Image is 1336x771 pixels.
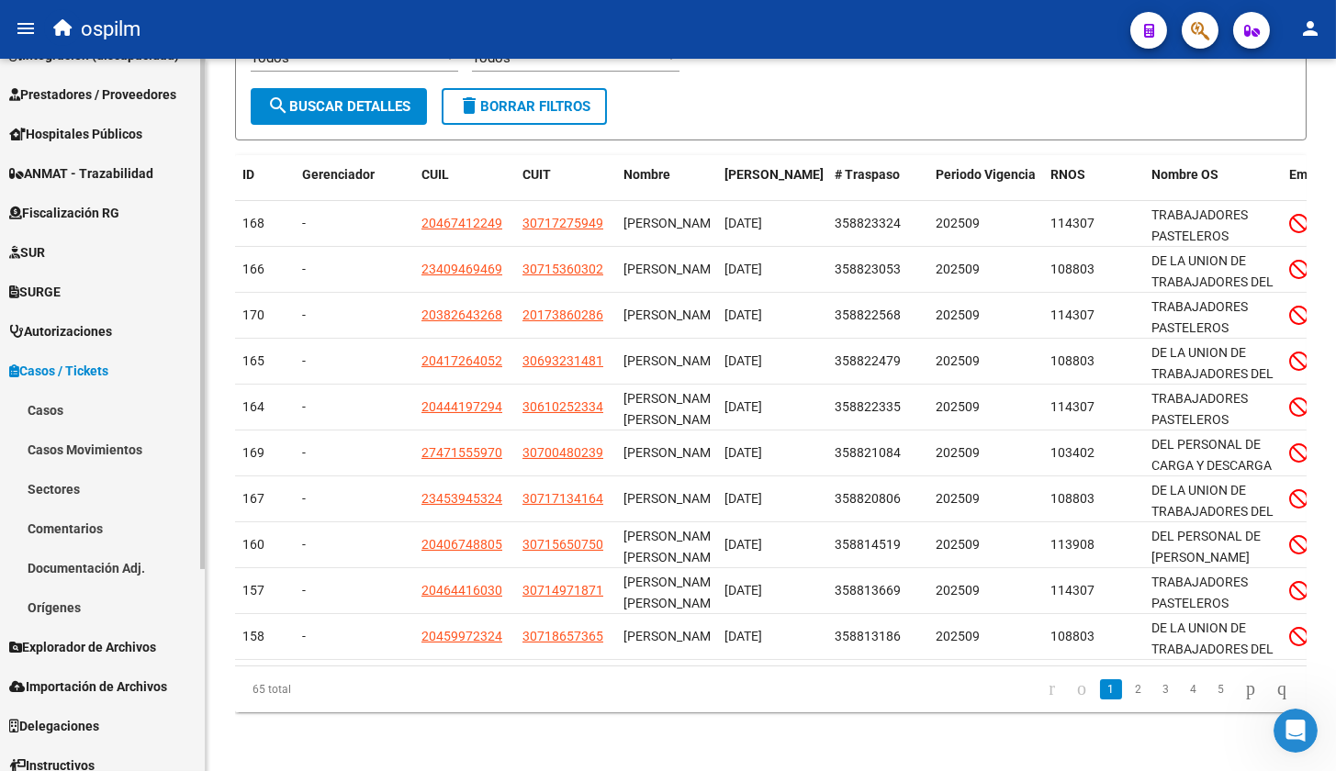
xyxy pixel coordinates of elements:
[936,216,980,230] span: 202509
[242,307,264,322] span: 170
[936,399,980,414] span: 202509
[936,167,1036,182] span: Periodo Vigencia
[66,237,353,295] div: Le estoy agregando Areas a todos porque no se como impacta
[15,74,353,237] div: Soporte dice…
[936,583,980,598] span: 202509
[9,242,45,263] span: SUR
[242,537,264,552] span: 160
[421,629,502,643] span: 20459972324
[1069,679,1095,699] a: go to previous page
[267,95,289,117] mat-icon: search
[1144,155,1282,216] datatable-header-cell: Nombre OS
[835,307,901,322] span: 358822568
[1050,167,1085,182] span: RNOS
[15,309,301,511] div: A modo informativo: el ´área corresponde al área de destino a la cual esta asociada la factura, l...
[835,629,901,643] span: 358813186
[421,353,502,368] span: 20417264052
[724,351,820,372] div: [DATE]
[623,167,670,182] span: Nombre
[242,216,264,230] span: 168
[302,537,306,552] span: -
[1151,167,1218,182] span: Nombre OS
[522,445,603,460] span: 30700480239
[421,216,502,230] span: 20467412249
[1183,679,1205,699] a: 4
[936,353,980,368] span: 202509
[302,583,306,598] span: -
[835,167,900,182] span: # Traspaso
[623,262,722,276] span: [PERSON_NAME]
[15,17,37,39] mat-icon: menu
[421,307,502,322] span: 20382643268
[267,98,410,115] span: Buscar Detalles
[421,491,502,506] span: 23453945324
[936,445,980,460] span: 202509
[235,155,295,216] datatable-header-cell: ID
[724,580,820,601] div: [DATE]
[724,488,820,509] div: [DATE]
[835,353,901,368] span: 358822479
[928,155,1043,216] datatable-header-cell: Periodo Vigencia
[302,262,306,276] span: -
[421,399,502,414] span: 20444197294
[1125,674,1152,705] li: page 2
[623,391,722,427] span: [PERSON_NAME] [PERSON_NAME]
[421,537,502,552] span: 20406748805
[1050,445,1095,460] span: 103402
[87,601,102,616] button: Adjuntar un archivo
[936,537,980,552] span: 202509
[1050,307,1095,322] span: 114307
[442,88,607,125] button: Borrar Filtros
[421,167,449,182] span: CUIL
[835,491,901,506] span: 358820806
[835,262,901,276] span: 358823053
[1050,353,1095,368] span: 108803
[421,262,502,276] span: 23409469469
[58,601,73,616] button: Selector de gif
[1050,629,1095,643] span: 108803
[1151,391,1275,552] span: TRABAJADORES PASTELEROS CONFITEROS PIZZEROS HELADEROS Y ALFAJOREROS DE LA [GEOGRAPHIC_DATA]
[1050,537,1095,552] span: 113908
[522,399,603,414] span: 30610252334
[15,513,301,571] div: Cualquier otra duda estamos a su disposición.
[81,9,140,50] span: ospilm
[835,537,901,552] span: 358814519
[458,98,590,115] span: Borrar Filtros
[315,594,344,623] button: Enviar un mensaje…
[1152,674,1180,705] li: page 3
[458,95,480,117] mat-icon: delete
[15,309,353,513] div: Soporte dice…
[724,305,820,326] div: [DATE]
[623,529,722,564] span: [PERSON_NAME] [PERSON_NAME]
[827,155,928,216] datatable-header-cell: # Traspaso
[522,629,603,643] span: 30718657365
[1299,17,1321,39] mat-icon: person
[16,563,352,594] textarea: Escribe un mensaje...
[89,17,111,31] h1: Fin
[15,513,353,573] div: Soporte dice…
[29,524,286,560] div: Cualquier otra duda estamos a su disposición.
[623,629,722,643] span: [PERSON_NAME]
[1151,529,1261,564] span: DEL PERSONAL DE [PERSON_NAME]
[1043,155,1144,216] datatable-header-cell: RNOS
[9,282,61,302] span: SURGE
[421,583,502,598] span: 20464416030
[1040,679,1063,699] a: go to first page
[835,216,901,230] span: 358823324
[1151,575,1275,735] span: TRABAJADORES PASTELEROS CONFITEROS PIZZEROS HELADEROS Y ALFAJOREROS DE LA [GEOGRAPHIC_DATA]
[1180,674,1207,705] li: page 4
[724,534,820,555] div: [DATE]
[302,629,306,643] span: -
[302,216,306,230] span: -
[623,307,722,322] span: [PERSON_NAME]
[302,167,375,182] span: Gerenciador
[1269,679,1295,699] a: go to last page
[242,583,264,598] span: 157
[1151,437,1272,473] span: DEL PERSONAL DE CARGA Y DESCARGA
[1050,583,1095,598] span: 114307
[295,155,414,216] datatable-header-cell: Gerenciador
[1210,679,1232,699] a: 5
[9,84,176,105] span: Prestadores / Proveedores
[936,307,980,322] span: 202509
[717,155,827,216] datatable-header-cell: Fecha Traspaso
